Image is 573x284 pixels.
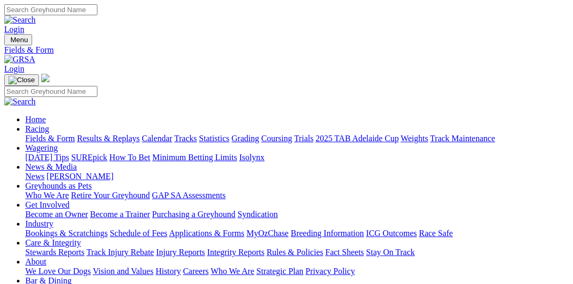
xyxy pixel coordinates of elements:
[266,248,323,257] a: Rules & Policies
[4,55,35,64] img: GRSA
[25,115,46,124] a: Home
[93,267,153,276] a: Vision and Values
[430,134,495,143] a: Track Maintenance
[183,267,209,276] a: Careers
[211,267,254,276] a: Who We Are
[294,134,313,143] a: Trials
[25,162,77,171] a: News & Media
[239,153,264,162] a: Isolynx
[4,15,36,25] img: Search
[77,134,140,143] a: Results & Replays
[4,4,97,15] input: Search
[25,267,569,276] div: About
[4,25,24,34] a: Login
[25,219,53,228] a: Industry
[325,248,364,257] a: Fact Sheets
[25,229,569,238] div: Industry
[401,134,428,143] a: Weights
[25,229,107,238] a: Bookings & Scratchings
[25,200,70,209] a: Get Involved
[238,210,278,219] a: Syndication
[169,229,244,238] a: Applications & Forms
[4,34,32,45] button: Toggle navigation
[155,267,181,276] a: History
[256,267,303,276] a: Strategic Plan
[232,134,259,143] a: Grading
[25,181,92,190] a: Greyhounds as Pets
[25,210,569,219] div: Get Involved
[261,134,292,143] a: Coursing
[174,134,197,143] a: Tracks
[199,134,230,143] a: Statistics
[110,153,151,162] a: How To Bet
[419,229,452,238] a: Race Safe
[142,134,172,143] a: Calendar
[90,210,150,219] a: Become a Trainer
[110,229,167,238] a: Schedule of Fees
[25,238,81,247] a: Care & Integrity
[156,248,205,257] a: Injury Reports
[25,248,84,257] a: Stewards Reports
[152,153,237,162] a: Minimum Betting Limits
[291,229,364,238] a: Breeding Information
[305,267,355,276] a: Privacy Policy
[4,45,569,55] a: Fields & Form
[25,134,75,143] a: Fields & Form
[366,248,414,257] a: Stay On Track
[207,248,264,257] a: Integrity Reports
[71,153,107,162] a: SUREpick
[86,248,154,257] a: Track Injury Rebate
[246,229,289,238] a: MyOzChase
[11,36,28,44] span: Menu
[71,191,150,200] a: Retire Your Greyhound
[25,134,569,143] div: Racing
[25,143,58,152] a: Wagering
[25,257,46,266] a: About
[25,191,569,200] div: Greyhounds as Pets
[4,64,24,73] a: Login
[366,229,417,238] a: ICG Outcomes
[25,210,88,219] a: Become an Owner
[4,86,97,97] input: Search
[25,124,49,133] a: Racing
[25,172,44,181] a: News
[4,74,39,86] button: Toggle navigation
[25,191,69,200] a: Who We Are
[152,191,226,200] a: GAP SA Assessments
[25,172,569,181] div: News & Media
[41,74,50,82] img: logo-grsa-white.png
[46,172,113,181] a: [PERSON_NAME]
[152,210,235,219] a: Purchasing a Greyhound
[25,153,569,162] div: Wagering
[8,76,35,84] img: Close
[25,267,91,276] a: We Love Our Dogs
[25,248,569,257] div: Care & Integrity
[315,134,399,143] a: 2025 TAB Adelaide Cup
[4,97,36,106] img: Search
[25,153,69,162] a: [DATE] Tips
